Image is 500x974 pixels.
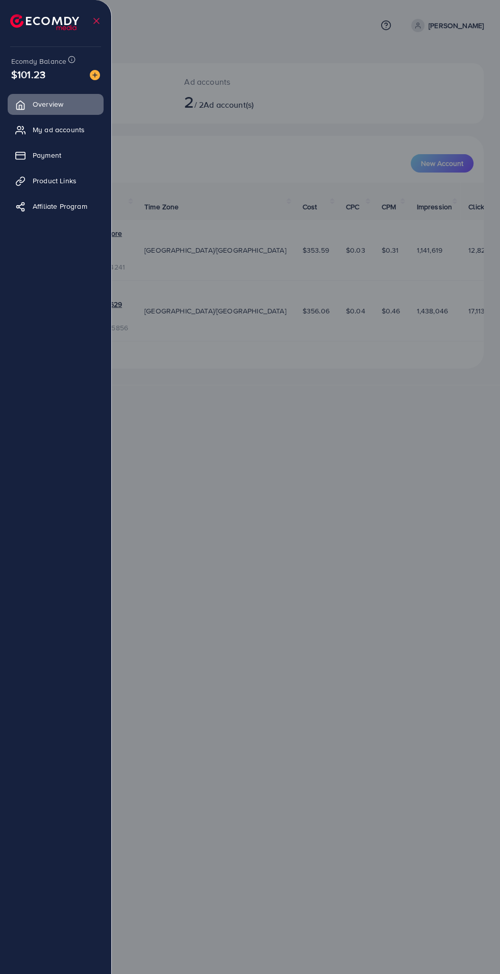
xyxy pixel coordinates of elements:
span: Product Links [33,176,77,186]
a: Product Links [8,171,104,191]
iframe: Chat [457,928,492,966]
span: Overview [33,99,63,109]
a: Affiliate Program [8,196,104,216]
span: Ecomdy Balance [11,56,66,66]
a: Payment [8,145,104,165]
img: logo [10,14,79,30]
a: Overview [8,94,104,114]
a: My ad accounts [8,119,104,140]
img: image [90,70,100,80]
span: $101.23 [11,67,45,82]
span: Payment [33,150,61,160]
span: Affiliate Program [33,201,87,211]
span: My ad accounts [33,125,85,135]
